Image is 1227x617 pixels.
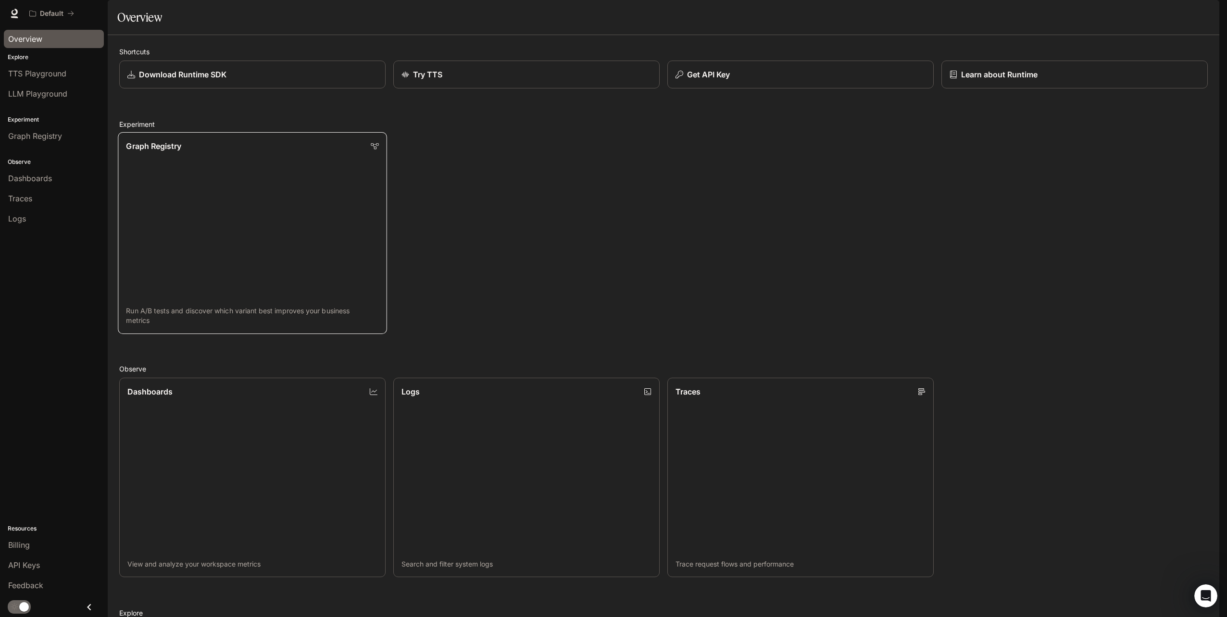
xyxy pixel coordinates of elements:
[401,386,420,397] p: Logs
[941,61,1208,88] a: Learn about Runtime
[126,306,378,325] p: Run A/B tests and discover which variant best improves your business metrics
[393,378,660,578] a: LogsSearch and filter system logs
[119,47,1208,57] h2: Shortcuts
[118,132,387,334] a: Graph RegistryRun A/B tests and discover which variant best improves your business metrics
[126,140,181,152] p: Graph Registry
[393,61,660,88] a: Try TTS
[676,386,701,397] p: Traces
[40,10,63,18] p: Default
[117,8,162,27] h1: Overview
[1194,584,1217,607] iframe: Intercom live chat
[119,119,1208,129] h2: Experiment
[139,69,226,80] p: Download Runtime SDK
[961,69,1038,80] p: Learn about Runtime
[676,559,926,569] p: Trace request flows and performance
[127,386,173,397] p: Dashboards
[401,559,651,569] p: Search and filter system logs
[119,364,1208,374] h2: Observe
[119,61,386,88] a: Download Runtime SDK
[25,4,78,23] button: All workspaces
[413,69,442,80] p: Try TTS
[667,378,934,578] a: TracesTrace request flows and performance
[127,559,377,569] p: View and analyze your workspace metrics
[667,61,934,88] button: Get API Key
[119,378,386,578] a: DashboardsView and analyze your workspace metrics
[687,69,730,80] p: Get API Key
